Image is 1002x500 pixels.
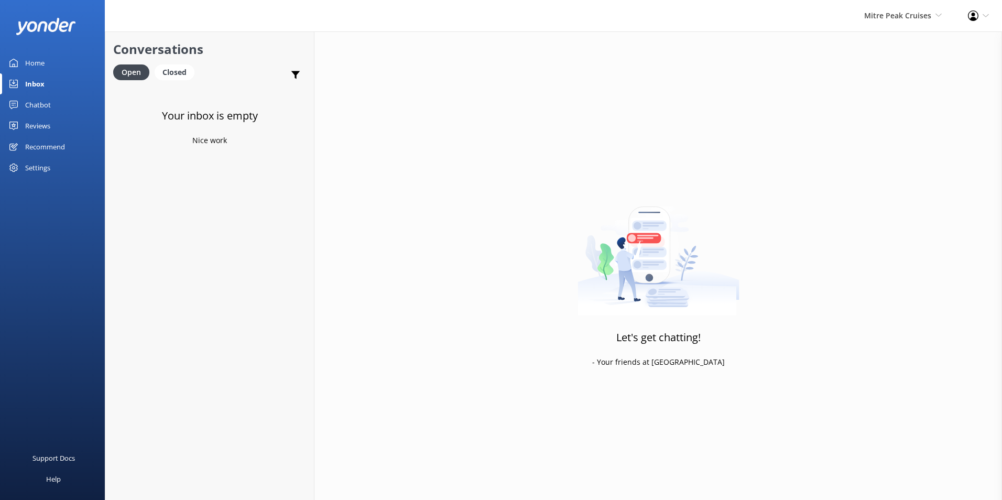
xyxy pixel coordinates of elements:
div: Reviews [25,115,50,136]
p: - Your friends at [GEOGRAPHIC_DATA] [592,356,725,368]
div: Support Docs [32,448,75,469]
span: Mitre Peak Cruises [864,10,931,20]
img: artwork of a man stealing a conversation from at giant smartphone [578,184,739,316]
div: Help [46,469,61,490]
div: Open [113,64,149,80]
div: Recommend [25,136,65,157]
div: Home [25,52,45,73]
a: Open [113,66,155,78]
a: Closed [155,66,200,78]
div: Inbox [25,73,45,94]
div: Settings [25,157,50,178]
img: yonder-white-logo.png [16,18,76,35]
div: Chatbot [25,94,51,115]
div: Closed [155,64,194,80]
p: Nice work [192,135,227,146]
h3: Your inbox is empty [162,107,258,124]
h2: Conversations [113,39,306,59]
h3: Let's get chatting! [616,329,701,346]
